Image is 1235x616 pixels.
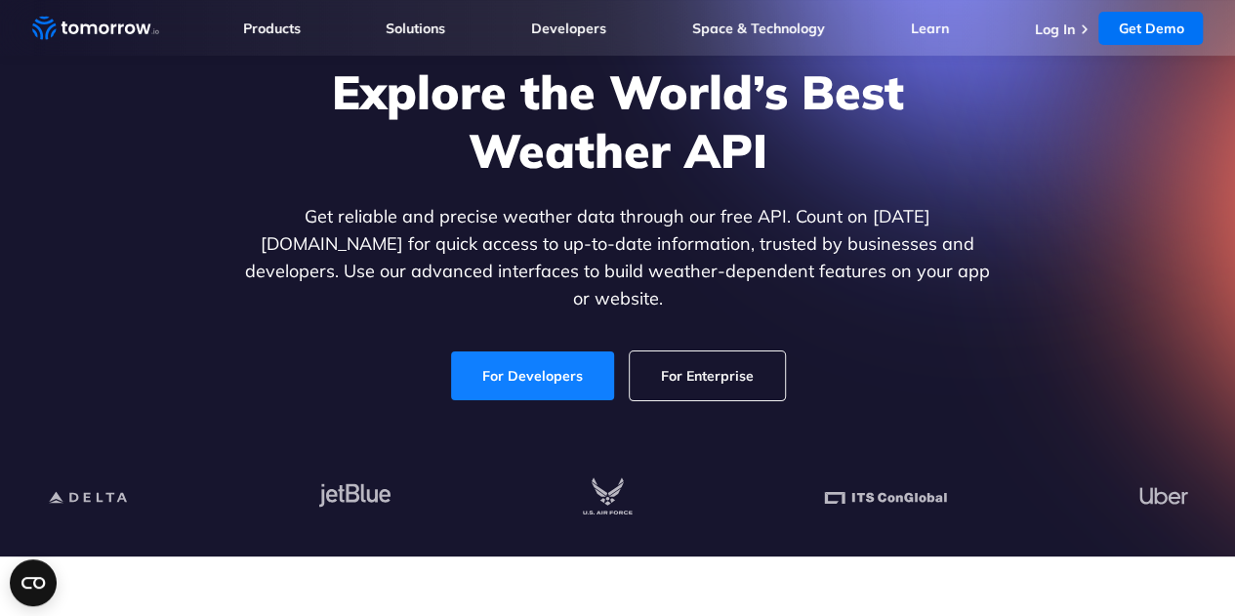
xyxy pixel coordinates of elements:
a: Home link [32,14,159,43]
a: Solutions [386,20,445,37]
a: Learn [911,20,949,37]
a: For Developers [451,351,614,400]
a: Developers [531,20,606,37]
a: Space & Technology [692,20,825,37]
a: For Enterprise [630,351,785,400]
a: Products [243,20,301,37]
h1: Explore the World’s Best Weather API [241,62,995,180]
p: Get reliable and precise weather data through our free API. Count on [DATE][DOMAIN_NAME] for quic... [241,203,995,312]
a: Log In [1034,21,1074,38]
a: Get Demo [1098,12,1203,45]
button: Open CMP widget [10,559,57,606]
